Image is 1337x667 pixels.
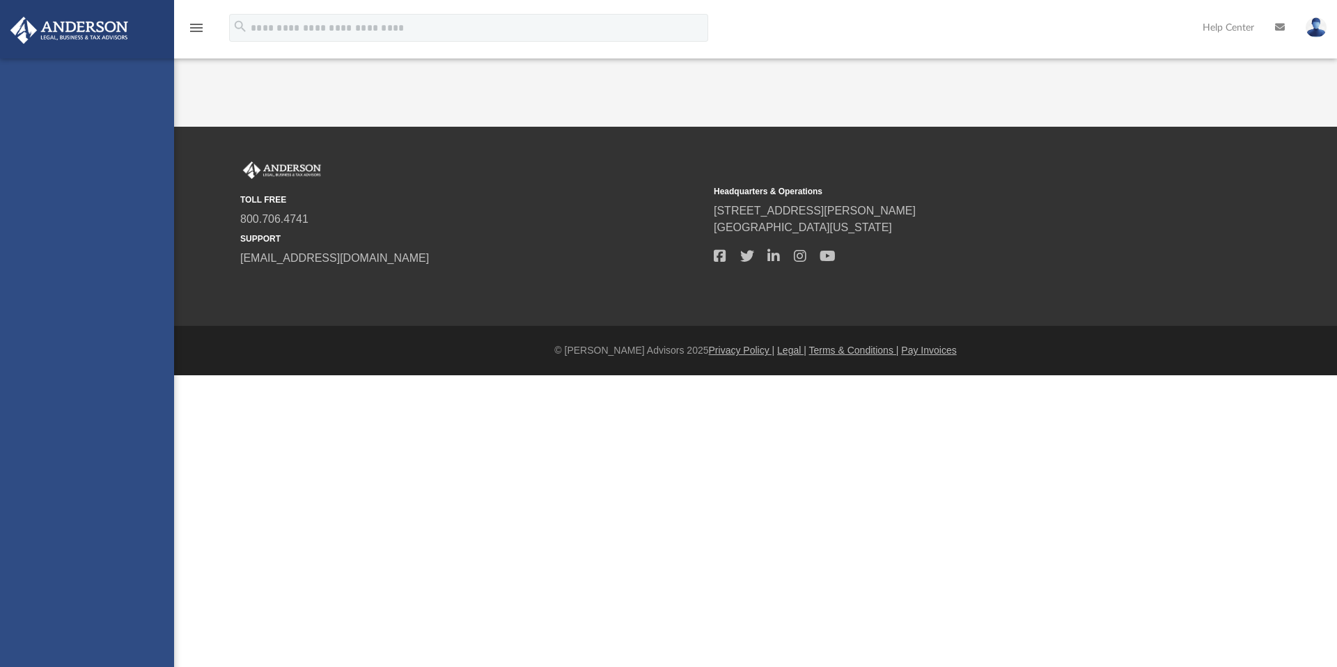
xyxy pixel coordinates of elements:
i: menu [188,19,205,36]
a: [EMAIL_ADDRESS][DOMAIN_NAME] [240,252,429,264]
i: search [233,19,248,34]
img: Anderson Advisors Platinum Portal [6,17,132,44]
div: © [PERSON_NAME] Advisors 2025 [174,343,1337,358]
a: menu [188,26,205,36]
a: 800.706.4741 [240,213,308,225]
a: [GEOGRAPHIC_DATA][US_STATE] [714,221,892,233]
a: Terms & Conditions | [809,345,899,356]
a: [STREET_ADDRESS][PERSON_NAME] [714,205,916,217]
a: Privacy Policy | [709,345,775,356]
img: Anderson Advisors Platinum Portal [240,162,324,180]
small: SUPPORT [240,233,704,245]
small: TOLL FREE [240,194,704,206]
img: User Pic [1306,17,1327,38]
a: Legal | [777,345,806,356]
small: Headquarters & Operations [714,185,1178,198]
a: Pay Invoices [901,345,956,356]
